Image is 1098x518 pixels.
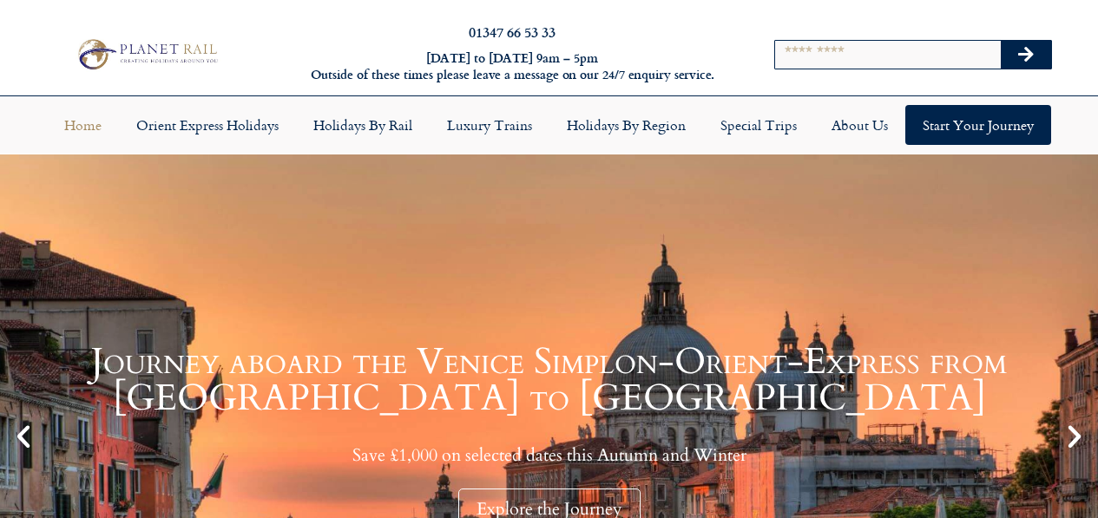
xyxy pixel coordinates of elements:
nav: Menu [9,105,1089,145]
a: Holidays by Region [549,105,703,145]
p: Save £1,000 on selected dates this Autumn and Winter [43,444,1055,466]
div: Next slide [1060,422,1089,451]
button: Search [1001,41,1051,69]
a: Start your Journey [905,105,1051,145]
div: Previous slide [9,422,38,451]
h6: [DATE] to [DATE] 9am – 5pm Outside of these times please leave a message on our 24/7 enquiry serv... [297,50,727,82]
h1: Journey aboard the Venice Simplon-Orient-Express from [GEOGRAPHIC_DATA] to [GEOGRAPHIC_DATA] [43,344,1055,416]
a: Orient Express Holidays [119,105,296,145]
a: Luxury Trains [430,105,549,145]
a: About Us [814,105,905,145]
a: Home [47,105,119,145]
a: 01347 66 53 33 [469,22,556,42]
a: Special Trips [703,105,814,145]
img: Planet Rail Train Holidays Logo [72,36,221,72]
a: Holidays by Rail [296,105,430,145]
